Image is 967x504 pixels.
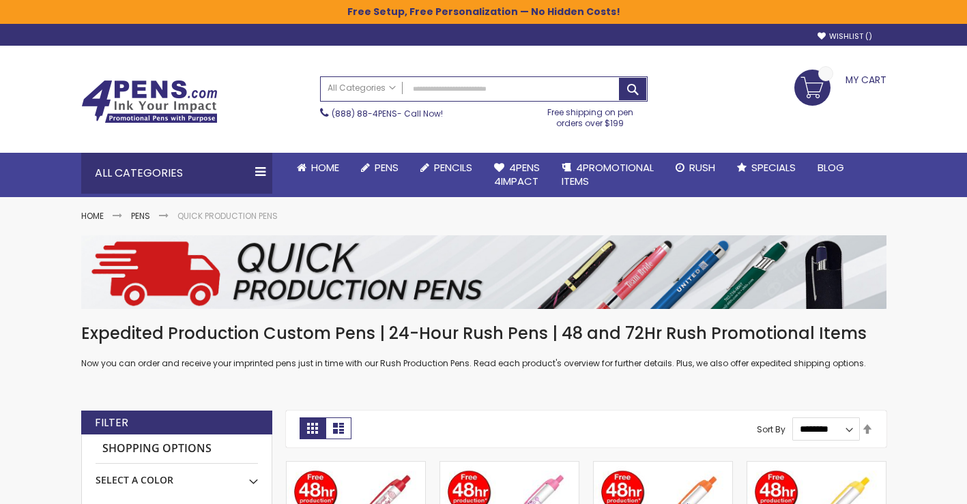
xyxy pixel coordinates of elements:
strong: Filter [95,415,128,430]
a: Rush [665,153,726,183]
a: Pens [350,153,409,183]
a: Home [286,153,350,183]
a: Specials [726,153,807,183]
strong: Grid [300,417,326,439]
p: Now you can order and receive your imprinted pens just in time with our Rush Production Pens. Rea... [81,358,886,369]
a: 4PROMOTIONALITEMS [551,153,665,197]
span: - Call Now! [332,108,443,119]
h1: Expedited Production Custom Pens | 24-Hour Rush Pens | 48 and 72Hr Rush Promotional Items [81,323,886,344]
a: PenScents™ Scented Pens - Orange Scent, 48 Hr Production [594,461,732,473]
span: Pens [375,160,399,175]
a: Home [81,210,104,222]
a: All Categories [321,77,403,100]
div: All Categories [81,153,272,194]
a: Pencils [409,153,483,183]
span: All Categories [328,83,396,93]
a: Pens [131,210,150,222]
div: Select A Color [96,464,258,487]
span: 4PROMOTIONAL ITEMS [562,160,654,188]
span: Rush [689,160,715,175]
span: Home [311,160,339,175]
a: Blog [807,153,855,183]
span: 4Pens 4impact [494,160,540,188]
label: Sort By [757,423,785,434]
strong: Quick Production Pens [177,210,278,222]
a: PenScents™ Scented Pens - Cotton Candy Scent, 48 Hour Production [440,461,579,473]
a: PenScents™ Scented Pens - Lemon Scent, 48 HR Production [747,461,886,473]
span: Blog [818,160,844,175]
strong: Shopping Options [96,434,258,464]
a: PenScents™ Scented Pens - Strawberry Scent, 48-Hr Production [287,461,425,473]
a: 4Pens4impact [483,153,551,197]
img: 4Pens Custom Pens and Promotional Products [81,80,218,123]
div: Free shipping on pen orders over $199 [533,102,648,129]
img: Quick Production Pens [81,235,886,309]
a: (888) 88-4PENS [332,108,397,119]
span: Pencils [434,160,472,175]
span: Specials [751,160,796,175]
a: Wishlist [818,31,872,42]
